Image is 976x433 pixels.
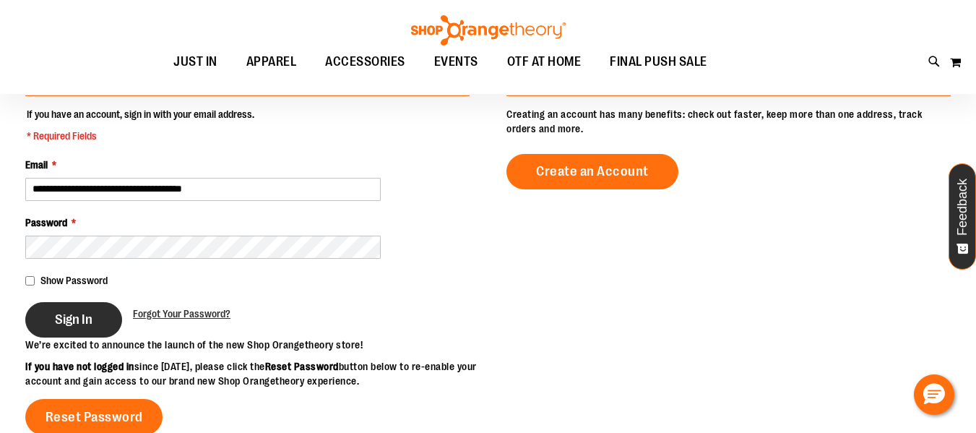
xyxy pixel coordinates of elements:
[434,46,478,78] span: EVENTS
[159,46,232,79] a: JUST IN
[536,163,649,179] span: Create an Account
[27,129,254,143] span: * Required Fields
[133,306,230,321] a: Forgot Your Password?
[914,374,954,415] button: Hello, have a question? Let’s chat.
[25,359,488,388] p: since [DATE], please click the button below to re-enable your account and gain access to our bran...
[25,159,48,171] span: Email
[232,46,311,79] a: APPAREL
[246,46,297,78] span: APPAREL
[325,46,405,78] span: ACCESSORIES
[949,163,976,270] button: Feedback - Show survey
[595,46,722,79] a: FINAL PUSH SALE
[507,46,582,78] span: OTF AT HOME
[610,46,707,78] span: FINAL PUSH SALE
[25,107,256,143] legend: If you have an account, sign in with your email address.
[265,361,339,372] strong: Reset Password
[506,154,678,189] a: Create an Account
[46,409,143,425] span: Reset Password
[311,46,420,79] a: ACCESSORIES
[25,338,488,352] p: We’re excited to announce the launch of the new Shop Orangetheory store!
[173,46,217,78] span: JUST IN
[956,179,969,236] span: Feedback
[420,46,493,79] a: EVENTS
[133,308,230,320] span: Forgot Your Password?
[25,361,134,372] strong: If you have not logged in
[55,312,92,327] span: Sign In
[25,302,122,338] button: Sign In
[25,217,67,228] span: Password
[493,46,596,79] a: OTF AT HOME
[40,275,108,286] span: Show Password
[409,15,568,46] img: Shop Orangetheory
[506,107,951,136] p: Creating an account has many benefits: check out faster, keep more than one address, track orders...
